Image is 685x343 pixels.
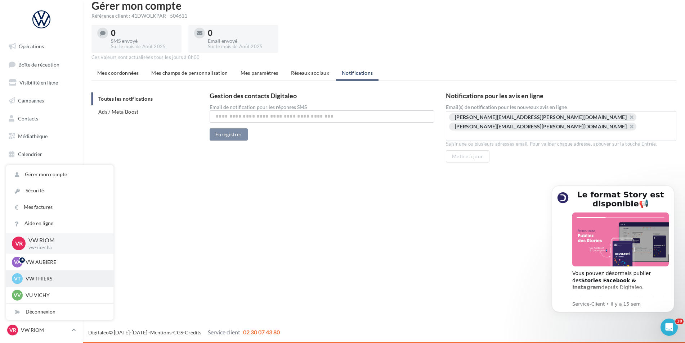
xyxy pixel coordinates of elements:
iframe: Intercom live chat [661,319,678,336]
a: Aide en ligne [6,215,113,232]
div: Ces valeurs sont actualisées tous les jours à 8h00 [91,54,676,61]
div: Sur le mois de Août 2025 [111,44,176,50]
p: VW RIOM [28,236,102,244]
a: Opérations [4,39,79,54]
div: Email de notification pour les réponses SMS [210,105,434,110]
span: VR [9,326,16,334]
span: Boîte de réception [18,61,59,67]
button: Enregistrer [210,128,248,141]
span: Mes paramètres [241,70,278,76]
a: Crédits [185,329,201,335]
div: Le format Story permet d de vos prises de parole et de communiquer de manière éphémère [31,120,128,155]
h3: Notifications pour les avis en ligne [446,92,676,99]
span: Réseaux sociaux [291,70,329,76]
span: Service client [208,329,240,335]
div: Email envoyé [208,38,273,44]
span: VR [15,239,23,248]
span: VV [14,292,21,299]
a: Mentions [150,329,171,335]
button: Mettre à jour [446,150,489,163]
span: Campagnes [18,97,44,104]
div: SMS envoyé [111,38,176,44]
div: Sur le mois de Août 2025 [208,44,273,50]
a: Médiathèque [4,129,79,144]
a: Sécurité [6,183,113,199]
span: VA [14,259,21,266]
a: Boîte de réception [4,57,79,72]
iframe: Intercom notifications message [541,175,685,324]
span: © [DATE]-[DATE] - - - [88,329,280,335]
a: PLV et print personnalisable [4,165,79,186]
a: Campagnes [4,93,79,108]
div: Déconnexion [6,304,113,320]
p: Message from Service-Client, sent Il y a 15 sem [31,126,128,133]
div: 0 [111,29,176,37]
span: Calendrier [18,151,42,157]
a: Contacts [4,111,79,126]
a: Campagnes DataOnDemand [4,188,79,210]
span: Opérations [19,43,44,49]
a: Digitaleo [88,329,109,335]
a: Calendrier [4,147,79,162]
div: [PERSON_NAME][EMAIL_ADDRESS][PERSON_NAME][DOMAIN_NAME] [455,123,627,129]
span: Mes coordonnées [97,70,139,76]
div: Saisir une ou plusieurs adresses email. Pour valider chaque adresse, appuyer sur la touche Entrée. [446,141,676,147]
div: [PERSON_NAME][EMAIL_ADDRESS][PERSON_NAME][DOMAIN_NAME] [455,114,627,120]
h3: Gestion des contacts Digitaleo [210,92,434,99]
p: VW RIOM [21,326,69,334]
label: Email(s) de notification pour les nouveaux avis en ligne [446,105,676,110]
div: Référence client : 41DWOLKPAR - 504611 [91,12,676,19]
span: Mes champs de personnalisation [151,70,228,76]
div: 0 [208,29,273,37]
a: Mes factures [6,199,113,215]
span: Contacts [18,115,38,121]
a: Visibilité en ligne [4,75,79,90]
span: Médiathèque [18,133,48,139]
a: VR VW RIOM [6,323,77,337]
span: Ads / Meta Boost [98,109,139,115]
span: VT [14,275,21,282]
a: CGS [173,329,183,335]
a: Gérer mon compte [6,166,113,183]
span: 02 30 07 43 80 [243,329,280,335]
p: vw-rio-cha [28,244,102,251]
span: Visibilité en ligne [19,79,58,86]
span: 10 [675,319,684,324]
p: VU VICHY [26,292,105,299]
p: VW AUBIERE [26,259,105,266]
p: VW THIERS [26,275,105,282]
